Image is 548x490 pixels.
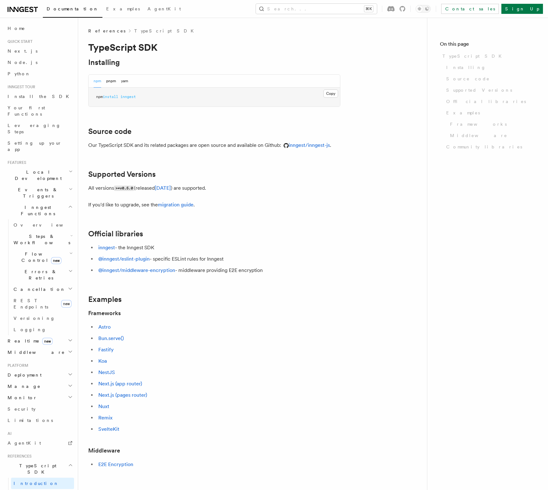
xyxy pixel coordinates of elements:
a: SvelteKit [98,426,119,432]
a: AgentKit [144,2,185,17]
span: Node.js [8,60,37,65]
span: Overview [14,222,78,228]
span: Errors & Retries [11,268,68,281]
a: Introduction [11,478,74,489]
a: Astro [98,324,111,330]
a: Security [5,403,74,415]
span: Home [8,25,25,32]
button: Manage [5,381,74,392]
li: - the Inngest SDK [96,243,340,252]
span: References [5,454,32,459]
a: Documentation [43,2,102,18]
button: TypeScript SDK [5,460,74,478]
a: Limitations [5,415,74,426]
p: If you'd like to upgrade, see the . [88,200,340,209]
span: Versioning [14,316,55,321]
span: Cancellation [11,286,66,292]
a: Remix [98,415,112,421]
span: npm [96,95,103,99]
kbd: ⌘K [364,6,373,12]
span: Middleware [5,349,65,355]
p: All versions (released ) are supported. [88,184,340,193]
button: Deployment [5,369,74,381]
span: Inngest Functions [5,204,68,217]
a: Examples [102,2,144,17]
span: AI [5,431,12,436]
button: Monitor [5,392,74,403]
a: E2E Encryption [98,461,133,467]
a: Koa [98,358,107,364]
button: Toggle dark mode [416,5,431,13]
a: Frameworks [447,118,535,130]
span: Your first Functions [8,105,45,117]
a: Sign Up [501,4,543,14]
a: Frameworks [88,309,121,318]
a: Contact sales [441,4,499,14]
span: Community libraries [446,144,522,150]
span: Security [8,406,36,412]
a: Leveraging Steps [5,120,74,137]
a: Fastify [98,347,114,353]
span: Limitations [8,418,53,423]
span: Supported Versions [446,87,512,93]
a: migration guide [158,202,193,208]
span: Introduction [14,481,59,486]
a: Next.js (app router) [98,381,142,387]
span: Next.js [8,49,37,54]
span: Platform [5,363,28,368]
a: inngest [98,245,115,251]
a: Installing [88,58,120,67]
h4: On this page [440,40,535,50]
a: @inngest/eslint-plugin [98,256,150,262]
span: Examples [106,6,140,11]
h1: TypeScript SDK [88,42,340,53]
span: Frameworks [450,121,507,127]
span: Steps & Workflows [11,233,70,246]
a: Source code [444,73,535,84]
span: inngest [120,95,136,99]
button: Errors & Retries [11,266,74,284]
span: install [103,95,118,99]
span: Logging [14,327,46,332]
a: Your first Functions [5,102,74,120]
a: Versioning [11,313,74,324]
button: Steps & Workflows [11,231,74,248]
a: Next.js [5,45,74,57]
a: Home [5,23,74,34]
span: Documentation [47,6,99,11]
span: Monitor [5,395,37,401]
a: Next.js (pages router) [98,392,147,398]
span: Python [8,71,31,76]
button: pnpm [106,75,116,88]
a: Middleware [88,446,120,455]
a: Bun.serve() [98,335,124,341]
span: new [51,257,61,264]
span: Setting up your app [8,141,62,152]
span: Official libraries [446,98,526,105]
span: Deployment [5,372,42,378]
span: Examples [446,110,480,116]
button: Search...⌘K [256,4,377,14]
button: Events & Triggers [5,184,74,202]
a: @inngest/middleware-encryption [98,267,175,273]
span: Features [5,160,26,165]
span: Realtime [5,338,53,344]
span: REST Endpoints [14,298,48,309]
span: Source code [446,76,490,82]
li: - middleware providing E2E encryption [96,266,340,275]
span: AgentKit [147,6,181,11]
div: Inngest Functions [5,219,74,335]
span: new [61,300,72,308]
a: inngest/inngest-js [281,142,330,148]
button: yarn [121,75,128,88]
a: Install the SDK [5,91,74,102]
a: Supported Versions [88,170,156,179]
a: Nuxt [98,403,109,409]
a: REST Endpointsnew [11,295,74,313]
span: AgentKit [8,441,41,446]
p: Our TypeScript SDK and its related packages are open source and available on Github: . [88,141,340,150]
span: TypeScript SDK [5,463,68,475]
code: >=v0.5.0 [114,186,134,191]
button: Middleware [5,347,74,358]
a: Source code [88,127,131,136]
